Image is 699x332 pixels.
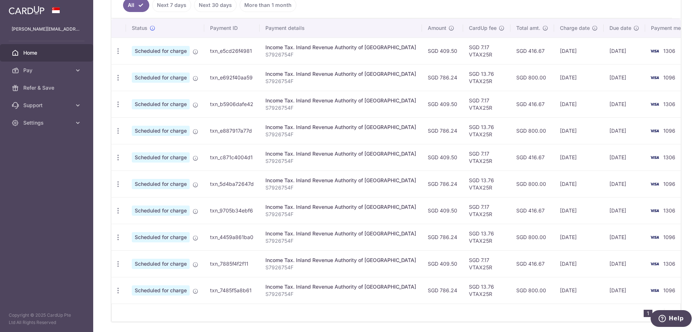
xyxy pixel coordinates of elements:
[204,117,260,144] td: txn_e887917a77d
[663,154,675,160] span: 1306
[554,197,604,224] td: [DATE]
[132,259,190,269] span: Scheduled for charge
[604,91,645,117] td: [DATE]
[647,153,662,162] img: Bank Card
[510,117,554,144] td: SGD 800.00
[647,259,662,268] img: Bank Card
[422,38,463,64] td: SGD 409.50
[655,308,664,317] a: 2
[644,310,652,317] li: 1
[604,224,645,250] td: [DATE]
[265,51,416,58] p: S7926754F
[265,264,416,271] p: S7926754F
[647,180,662,188] img: Bank Card
[265,184,416,191] p: S7926754F
[663,48,675,54] span: 1306
[463,197,510,224] td: SGD 7.17 VTAX25R
[463,171,510,197] td: SGD 13.76 VTAX25R
[463,91,510,117] td: SGD 7.17 VTAX25R
[12,26,82,33] p: [PERSON_NAME][EMAIL_ADDRESS][DOMAIN_NAME]
[463,277,510,304] td: SGD 13.76 VTAX25R
[463,224,510,250] td: SGD 13.76 VTAX25R
[132,99,190,109] span: Scheduled for charge
[260,19,422,38] th: Payment details
[265,70,416,78] div: Income Tax. Inland Revenue Authority of [GEOGRAPHIC_DATA]
[510,144,554,171] td: SGD 416.67
[265,124,416,131] div: Income Tax. Inland Revenue Authority of [GEOGRAPHIC_DATA]
[23,102,71,109] span: Support
[647,206,662,215] img: Bank Card
[265,290,416,298] p: S7926754F
[422,277,463,304] td: SGD 786.24
[422,250,463,277] td: SGD 409.50
[604,171,645,197] td: [DATE]
[265,177,416,184] div: Income Tax. Inland Revenue Authority of [GEOGRAPHIC_DATA]
[132,73,190,83] span: Scheduled for charge
[204,171,260,197] td: txn_5d4ba72647d
[422,144,463,171] td: SGD 409.50
[560,24,590,32] span: Charge date
[554,224,604,250] td: [DATE]
[265,203,416,211] div: Income Tax. Inland Revenue Authority of [GEOGRAPHIC_DATA]
[651,310,692,328] iframe: Opens a widget where you can find more information
[23,119,71,126] span: Settings
[463,250,510,277] td: SGD 7.17 VTAX25R
[204,38,260,64] td: txn_e5cd26f4981
[510,91,554,117] td: SGD 416.67
[647,100,662,109] img: Bank Card
[663,261,675,267] span: 1306
[554,117,604,144] td: [DATE]
[132,179,190,189] span: Scheduled for charge
[644,304,680,321] nav: pager
[647,73,662,82] img: Bank Card
[463,38,510,64] td: SGD 7.17 VTAX25R
[647,286,662,295] img: Bank Card
[428,24,446,32] span: Amount
[647,233,662,242] img: Bank Card
[510,171,554,197] td: SGD 800.00
[204,91,260,117] td: txn_b5906dafe42
[204,250,260,277] td: txn_7885f4f2f11
[422,64,463,91] td: SGD 786.24
[510,277,554,304] td: SGD 800.00
[422,91,463,117] td: SGD 409.50
[265,150,416,157] div: Income Tax. Inland Revenue Authority of [GEOGRAPHIC_DATA]
[9,6,44,15] img: CardUp
[554,64,604,91] td: [DATE]
[510,64,554,91] td: SGD 800.00
[422,117,463,144] td: SGD 786.24
[132,126,190,136] span: Scheduled for charge
[265,78,416,85] p: S7926754F
[422,171,463,197] td: SGD 786.24
[663,128,675,134] span: 1096
[132,285,190,296] span: Scheduled for charge
[204,19,260,38] th: Payment ID
[132,206,190,216] span: Scheduled for charge
[265,157,416,165] p: S7926754F
[647,126,662,135] img: Bank Card
[265,257,416,264] div: Income Tax. Inland Revenue Authority of [GEOGRAPHIC_DATA]
[663,234,675,240] span: 1096
[510,38,554,64] td: SGD 416.67
[554,91,604,117] td: [DATE]
[265,104,416,112] p: S7926754F
[23,67,71,74] span: Pay
[663,287,675,293] span: 1096
[23,49,71,56] span: Home
[204,197,260,224] td: txn_9705b34ebf6
[204,277,260,304] td: txn_7485f5a8b61
[516,24,540,32] span: Total amt.
[204,64,260,91] td: txn_e692f40aa59
[663,74,675,81] span: 1096
[265,230,416,237] div: Income Tax. Inland Revenue Authority of [GEOGRAPHIC_DATA]
[463,144,510,171] td: SGD 7.17 VTAX25R
[204,144,260,171] td: txn_c871c4004d1
[510,250,554,277] td: SGD 416.67
[554,38,604,64] td: [DATE]
[422,197,463,224] td: SGD 409.50
[510,197,554,224] td: SGD 416.67
[663,207,675,214] span: 1306
[604,250,645,277] td: [DATE]
[265,44,416,51] div: Income Tax. Inland Revenue Authority of [GEOGRAPHIC_DATA]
